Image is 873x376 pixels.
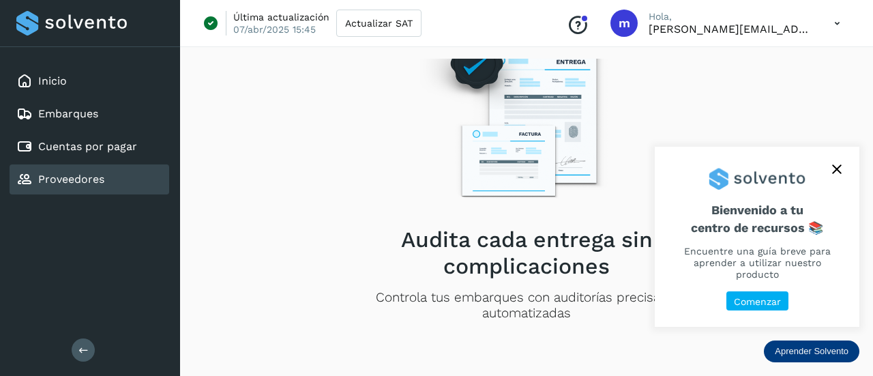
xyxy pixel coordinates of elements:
p: Aprender Solvento [775,346,848,357]
p: Última actualización [233,11,329,23]
a: Inicio [38,74,67,87]
div: Embarques [10,99,169,129]
img: Empty state image [409,16,645,216]
div: Aprender Solvento [655,147,859,327]
p: Controla tus embarques con auditorías precisas y automatizadas [332,290,721,321]
p: 07/abr/2025 15:45 [233,23,316,35]
div: Inicio [10,66,169,96]
span: Actualizar SAT [345,18,413,28]
p: martin.golarte@otarlogistics.com [649,23,812,35]
p: Hola, [649,11,812,23]
a: Proveedores [38,173,104,186]
button: close, [827,159,847,179]
a: Cuentas por pagar [38,140,137,153]
h2: Audita cada entrega sin complicaciones [332,227,721,279]
p: Comenzar [734,296,781,308]
p: Encuentre una guía breve para aprender a utilizar nuestro producto [671,246,843,280]
button: Actualizar SAT [336,10,421,37]
span: Bienvenido a tu [671,203,843,235]
a: Embarques [38,107,98,120]
div: Cuentas por pagar [10,132,169,162]
p: centro de recursos 📚 [671,220,843,235]
div: Aprender Solvento [764,341,859,362]
div: Proveedores [10,164,169,194]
